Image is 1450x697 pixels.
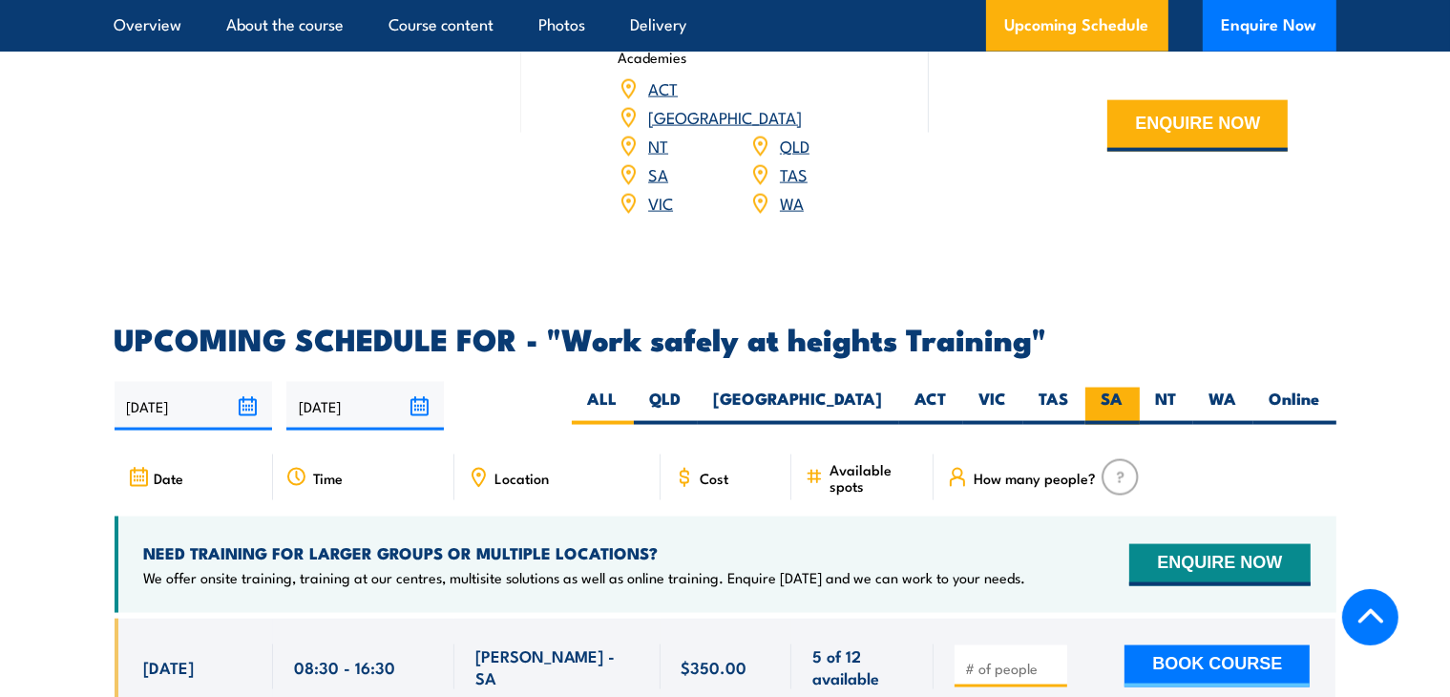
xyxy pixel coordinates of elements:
[115,325,1336,351] h2: UPCOMING SCHEDULE FOR - "Work safely at heights Training"
[144,656,195,678] span: [DATE]
[572,388,634,425] label: ALL
[494,470,549,486] span: Location
[475,644,640,689] span: [PERSON_NAME] - SA
[780,134,809,157] a: QLD
[648,191,673,214] a: VIC
[1140,388,1193,425] label: NT
[313,470,343,486] span: Time
[1129,544,1310,586] button: ENQUIRE NOW
[648,105,802,128] a: [GEOGRAPHIC_DATA]
[1107,100,1288,152] button: ENQUIRE NOW
[963,388,1023,425] label: VIC
[682,656,747,678] span: $350.00
[155,470,184,486] span: Date
[701,470,729,486] span: Cost
[115,382,272,431] input: From date
[812,644,913,689] span: 5 of 12 available
[1124,645,1310,687] button: BOOK COURSE
[286,382,444,431] input: To date
[648,76,678,99] a: ACT
[1085,388,1140,425] label: SA
[780,191,804,214] a: WA
[648,162,668,185] a: SA
[974,470,1096,486] span: How many people?
[1253,388,1336,425] label: Online
[144,542,1026,563] h4: NEED TRAINING FOR LARGER GROUPS OR MULTIPLE LOCATIONS?
[698,388,899,425] label: [GEOGRAPHIC_DATA]
[899,388,963,425] label: ACT
[294,656,395,678] span: 08:30 - 16:30
[830,461,920,494] span: Available spots
[1023,388,1085,425] label: TAS
[648,134,668,157] a: NT
[780,162,808,185] a: TAS
[634,388,698,425] label: QLD
[965,659,1061,678] input: # of people
[144,568,1026,587] p: We offer onsite training, training at our centres, multisite solutions as well as online training...
[1193,388,1253,425] label: WA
